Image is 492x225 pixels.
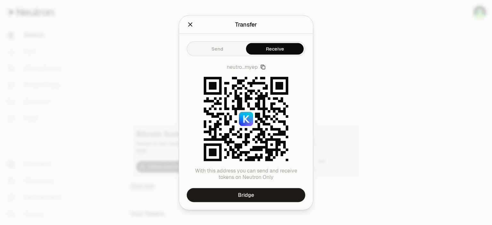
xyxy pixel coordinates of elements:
span: neutro...myep [227,64,258,70]
button: Receive [246,43,304,54]
button: neutro...myep [227,64,266,70]
button: Close [187,20,194,29]
a: Bridge [187,188,305,202]
button: Send [188,43,246,54]
div: Transfer [235,20,257,29]
p: With this address you can send and receive tokens on Neutron Only [187,167,305,180]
